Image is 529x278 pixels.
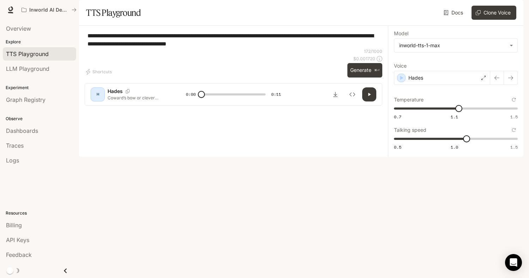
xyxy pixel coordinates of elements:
span: 1.5 [510,114,518,120]
a: Docs [442,6,466,20]
span: 0.7 [394,114,401,120]
button: Generate⌘⏎ [347,63,382,78]
button: Copy Voice ID [123,89,133,93]
p: $ 0.001720 [353,56,375,62]
p: Voice [394,63,407,68]
p: Temperature [394,97,424,102]
div: H [92,89,103,100]
button: Reset to default [510,96,518,104]
button: Reset to default [510,126,518,134]
p: Coward’s bow or clever strategy? The Skalds will decide. And so the shadows birthed foes with [PE... [108,95,169,101]
p: Model [394,31,408,36]
span: 1.5 [510,144,518,150]
h1: TTS Playground [86,6,141,20]
button: Clone Voice [472,6,516,20]
p: Inworld AI Demos [29,7,69,13]
div: inworld-tts-1-max [399,42,506,49]
p: Talking speed [394,128,426,132]
span: 0:00 [186,91,196,98]
button: Shortcuts [85,66,115,78]
span: 0.5 [394,144,401,150]
p: 172 / 1000 [364,48,382,54]
span: 1.0 [451,144,458,150]
div: Open Intercom Messenger [505,254,522,271]
p: Hades [408,74,423,81]
span: 0:11 [271,91,281,98]
button: All workspaces [18,3,80,17]
button: Inspect [345,87,359,101]
p: ⌘⏎ [374,68,379,73]
div: inworld-tts-1-max [394,39,517,52]
button: Download audio [328,87,342,101]
span: 1.1 [451,114,458,120]
p: Hades [108,88,123,95]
